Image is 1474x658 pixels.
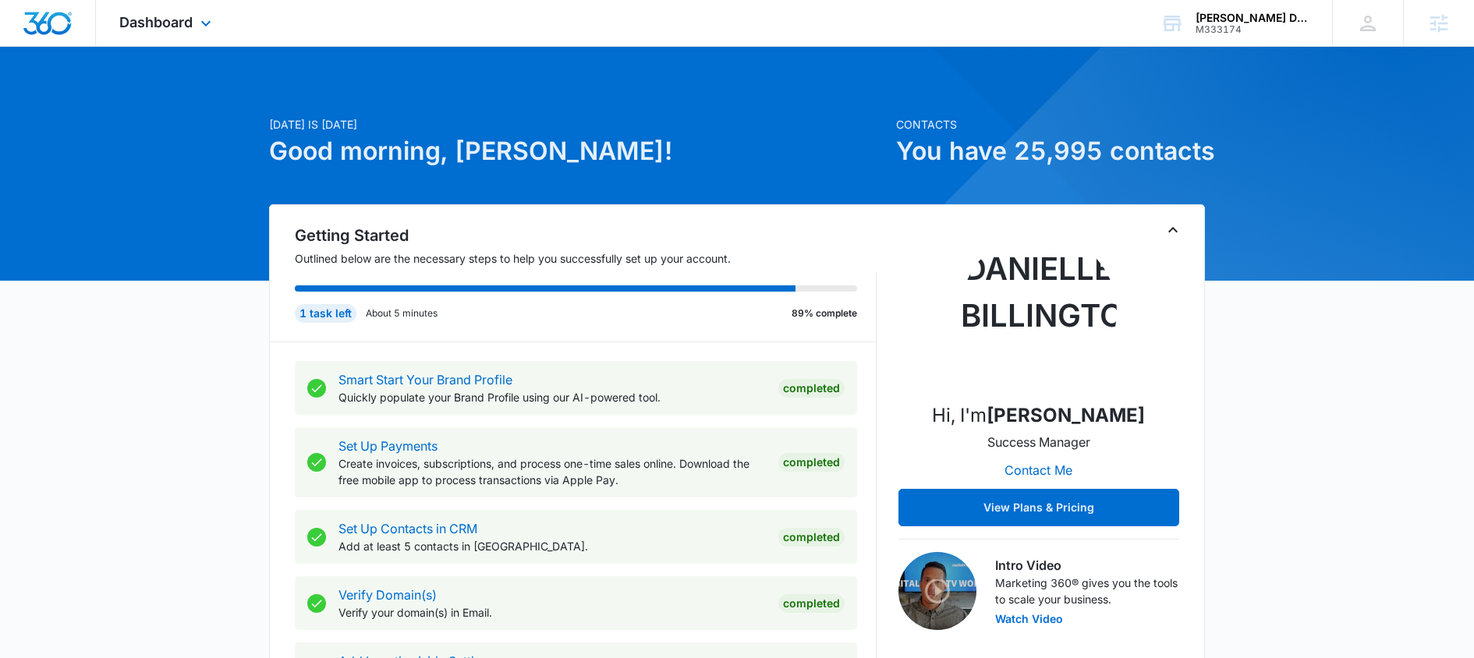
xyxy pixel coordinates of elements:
[778,528,845,547] div: Completed
[338,538,766,554] p: Add at least 5 contacts in [GEOGRAPHIC_DATA].
[933,402,1146,430] p: Hi, I'm
[987,433,1090,451] p: Success Manager
[25,25,37,37] img: logo_orange.svg
[295,304,356,323] div: 1 task left
[990,451,1089,489] button: Contact Me
[338,604,766,621] p: Verify your domain(s) in Email.
[1164,221,1182,239] button: Toggle Collapse
[1196,24,1309,35] div: account id
[119,14,193,30] span: Dashboard
[778,379,845,398] div: Completed
[987,404,1146,426] strong: [PERSON_NAME]
[995,556,1179,575] h3: Intro Video
[1196,12,1309,24] div: account name
[295,224,877,247] h2: Getting Started
[338,587,437,603] a: Verify Domain(s)
[338,521,477,536] a: Set Up Contacts in CRM
[995,575,1179,607] p: Marketing 360® gives you the tools to scale your business.
[961,233,1117,389] img: Danielle Billington
[41,41,172,53] div: Domain: [DOMAIN_NAME]
[155,90,168,103] img: tab_keywords_by_traffic_grey.svg
[338,455,766,488] p: Create invoices, subscriptions, and process one-time sales online. Download the free mobile app t...
[42,90,55,103] img: tab_domain_overview_orange.svg
[338,372,512,387] a: Smart Start Your Brand Profile
[59,92,140,102] div: Domain Overview
[44,25,76,37] div: v 4.0.25
[269,133,887,170] h1: Good morning, [PERSON_NAME]!
[778,594,845,613] div: Completed
[896,133,1205,170] h1: You have 25,995 contacts
[338,438,438,454] a: Set Up Payments
[898,489,1179,526] button: View Plans & Pricing
[269,116,887,133] p: [DATE] is [DATE]
[25,41,37,53] img: website_grey.svg
[172,92,263,102] div: Keywords by Traffic
[338,389,766,405] p: Quickly populate your Brand Profile using our AI-powered tool.
[366,306,438,320] p: About 5 minutes
[295,250,877,267] p: Outlined below are the necessary steps to help you successfully set up your account.
[995,614,1063,624] button: Watch Video
[896,116,1205,133] p: Contacts
[792,306,857,320] p: 89% complete
[898,552,976,630] img: Intro Video
[778,453,845,472] div: Completed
